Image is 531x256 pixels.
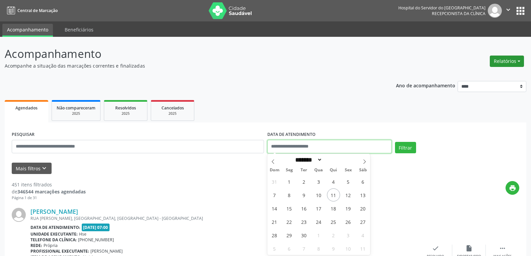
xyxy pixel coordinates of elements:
span: Agendados [15,105,38,111]
button:  [502,4,515,18]
span: Qui [326,168,341,172]
p: Acompanhamento [5,46,370,62]
span: Setembro 2, 2025 [297,175,311,188]
button: Relatórios [490,56,524,67]
p: Ano de acompanhamento [396,81,455,89]
span: Setembro 4, 2025 [327,175,340,188]
span: Setembro 27, 2025 [356,215,370,228]
div: 2025 [57,111,95,116]
span: Recepcionista da clínica [432,11,485,16]
img: img [12,208,26,222]
div: 451 itens filtrados [12,181,86,188]
button: print [506,181,519,195]
div: 2025 [156,111,189,116]
span: Sex [341,168,355,172]
span: Sáb [355,168,370,172]
span: Setembro 19, 2025 [342,202,355,215]
span: Dom [267,168,282,172]
i: check [432,245,439,252]
span: Outubro 8, 2025 [312,242,325,255]
span: Outubro 10, 2025 [342,242,355,255]
span: Setembro 5, 2025 [342,175,355,188]
span: Setembro 20, 2025 [356,202,370,215]
i:  [499,245,506,252]
span: Outubro 1, 2025 [312,229,325,242]
p: Acompanhe a situação das marcações correntes e finalizadas [5,62,370,69]
span: Setembro 29, 2025 [283,229,296,242]
span: Setembro 14, 2025 [268,202,281,215]
i: print [509,184,516,192]
span: Setembro 7, 2025 [268,188,281,201]
input: Year [322,156,344,163]
span: Setembro 11, 2025 [327,188,340,201]
span: Outubro 9, 2025 [327,242,340,255]
span: Setembro 8, 2025 [283,188,296,201]
span: Resolvidos [115,105,136,111]
span: Outubro 7, 2025 [297,242,311,255]
span: Setembro 17, 2025 [312,202,325,215]
span: Setembro 30, 2025 [297,229,311,242]
span: [PHONE_NUMBER] [78,237,114,243]
span: Setembro 28, 2025 [268,229,281,242]
span: [DATE] 07:00 [82,224,110,231]
a: Beneficiários [60,24,98,35]
span: Qua [311,168,326,172]
i: keyboard_arrow_down [41,165,48,172]
span: Setembro 9, 2025 [297,188,311,201]
div: Hospital do Servidor do [GEOGRAPHIC_DATA] [398,5,485,11]
button: Mais filtroskeyboard_arrow_down [12,163,52,174]
div: RUA [PERSON_NAME], [GEOGRAPHIC_DATA], [GEOGRAPHIC_DATA] - [GEOGRAPHIC_DATA] [30,216,419,221]
span: Setembro 22, 2025 [283,215,296,228]
span: Setembro 1, 2025 [283,175,296,188]
span: Setembro 25, 2025 [327,215,340,228]
a: Acompanhamento [2,24,53,37]
span: Setembro 13, 2025 [356,188,370,201]
i:  [505,6,512,13]
span: Setembro 10, 2025 [312,188,325,201]
span: Outubro 5, 2025 [268,242,281,255]
button: Filtrar [395,142,416,153]
b: Telefone da clínica: [30,237,77,243]
span: Setembro 21, 2025 [268,215,281,228]
span: Seg [282,168,296,172]
span: Cancelados [161,105,184,111]
b: Unidade executante: [30,231,78,237]
span: Setembro 23, 2025 [297,215,311,228]
select: Month [293,156,323,163]
span: Setembro 15, 2025 [283,202,296,215]
span: Outubro 11, 2025 [356,242,370,255]
b: Data de atendimento: [30,225,80,230]
b: Profissional executante: [30,248,89,254]
label: DATA DE ATENDIMENTO [267,130,316,140]
span: Setembro 3, 2025 [312,175,325,188]
span: Outubro 6, 2025 [283,242,296,255]
span: Setembro 6, 2025 [356,175,370,188]
span: Não compareceram [57,105,95,111]
span: Setembro 24, 2025 [312,215,325,228]
i: insert_drive_file [465,245,473,252]
span: Setembro 18, 2025 [327,202,340,215]
div: de [12,188,86,195]
span: Própria [44,243,58,248]
span: Hse [79,231,86,237]
span: Setembro 26, 2025 [342,215,355,228]
span: Outubro 3, 2025 [342,229,355,242]
a: [PERSON_NAME] [30,208,78,215]
span: Central de Marcação [17,8,58,13]
button: apps [515,5,526,17]
b: Rede: [30,243,42,248]
div: 2025 [109,111,142,116]
div: Página 1 de 31 [12,195,86,201]
a: Central de Marcação [5,5,58,16]
img: img [488,4,502,18]
span: Agosto 31, 2025 [268,175,281,188]
span: Setembro 16, 2025 [297,202,311,215]
strong: 346544 marcações agendadas [17,188,86,195]
span: Setembro 12, 2025 [342,188,355,201]
span: Outubro 4, 2025 [356,229,370,242]
span: Ter [296,168,311,172]
span: Outubro 2, 2025 [327,229,340,242]
span: [PERSON_NAME] [90,248,123,254]
label: PESQUISAR [12,130,35,140]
